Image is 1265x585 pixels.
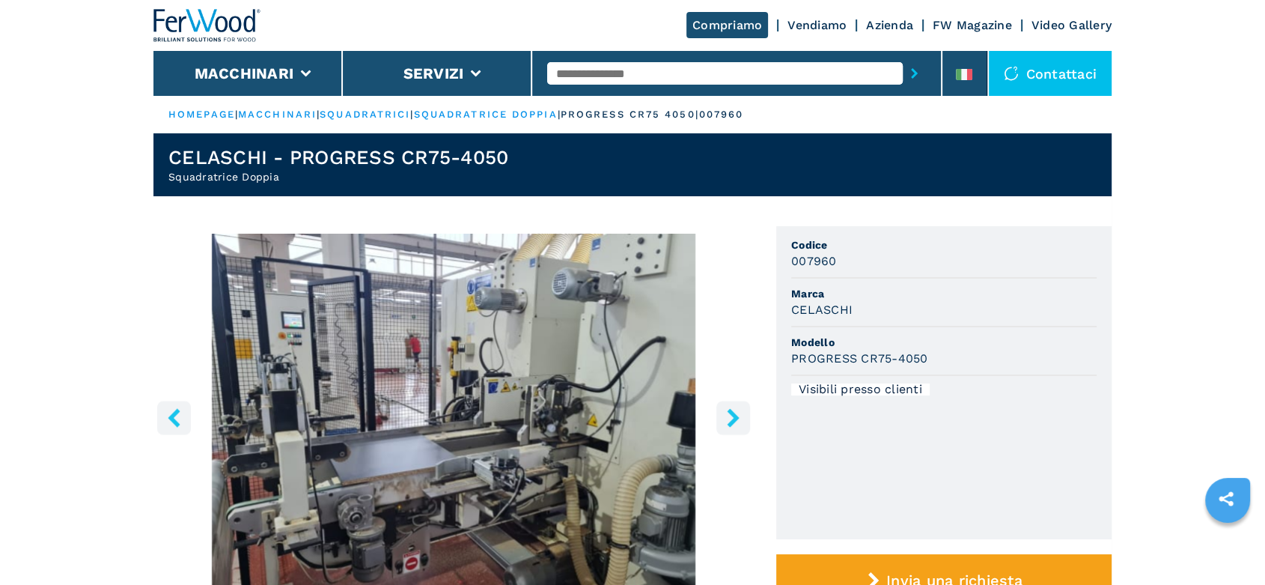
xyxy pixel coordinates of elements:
[168,109,235,120] a: HOMEPAGE
[235,109,238,120] span: |
[791,350,928,367] h3: PROGRESS CR75-4050
[989,51,1112,96] div: Contattaci
[1031,18,1112,32] a: Video Gallery
[414,109,558,120] a: squadratrice doppia
[699,108,744,121] p: 007960
[791,384,930,395] div: Visibili presso clienti
[866,18,913,32] a: Azienda
[791,252,837,270] h3: 007960
[320,109,410,120] a: squadratrici
[168,145,508,169] h1: CELASCHI - PROGRESS CR75-4050
[157,401,191,434] button: left-button
[561,108,699,121] p: progress cr75 4050 |
[1004,66,1019,81] img: Contattaci
[317,109,320,120] span: |
[1201,518,1254,574] iframe: Chat
[558,109,561,120] span: |
[791,237,1097,252] span: Codice
[933,18,1012,32] a: FW Magazine
[787,18,847,32] a: Vendiamo
[791,301,853,318] h3: CELASCHI
[903,56,926,91] button: submit-button
[153,9,261,42] img: Ferwood
[403,64,463,82] button: Servizi
[195,64,294,82] button: Macchinari
[168,169,508,184] h2: Squadratrice Doppia
[791,335,1097,350] span: Modello
[716,401,750,434] button: right-button
[238,109,317,120] a: macchinari
[686,12,768,38] a: Compriamo
[791,286,1097,301] span: Marca
[410,109,413,120] span: |
[1207,480,1245,518] a: sharethis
